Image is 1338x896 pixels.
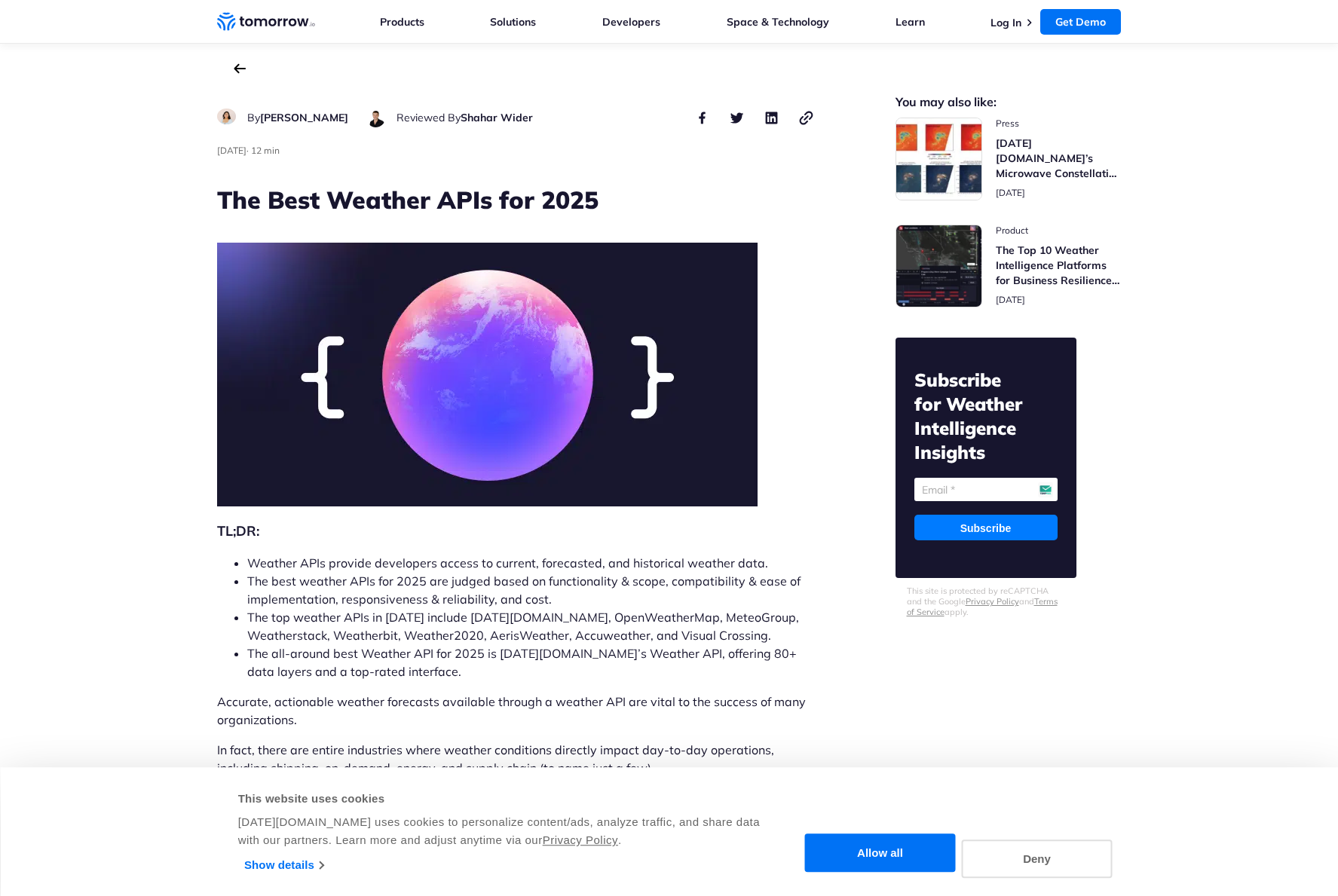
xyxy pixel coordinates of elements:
li: The all-around best Weather API for 2025 is [DATE][DOMAIN_NAME]’s Weather API, offering 80+ data ... [247,644,816,680]
a: Read Tomorrow.io’s Microwave Constellation Ready To Help This Hurricane Season [896,118,1122,200]
a: Terms of Service [907,596,1058,617]
button: share this post on facebook [693,109,712,127]
span: Estimated reading time [251,145,280,156]
a: Read The Top 10 Weather Intelligence Platforms for Business Resilience in 2025 [896,225,1122,307]
a: Products [380,15,424,29]
button: share this post on linkedin [763,109,781,127]
a: Solutions [490,15,536,29]
img: Shahar Wider [366,109,385,127]
h2: TL;DR: [217,521,816,542]
a: Learn [896,15,925,29]
button: Allow all [805,834,956,873]
h3: [DATE][DOMAIN_NAME]’s Microwave Constellation Ready To Help This Hurricane Season [996,136,1122,181]
span: publish date [217,145,246,156]
a: Privacy Policy [543,833,618,846]
a: Privacy Policy [966,596,1019,607]
a: Space & Technology [727,15,829,29]
p: Accurate, actionable weather forecasts available through a weather API are vital to the success o... [217,693,816,729]
h3: The Top 10 Weather Intelligence Platforms for Business Resilience in [DATE] [996,243,1122,288]
span: post catecory [996,118,1122,130]
a: Log In [990,16,1021,29]
input: Subscribe [914,515,1058,540]
li: The top weather APIs in [DATE] include [DATE][DOMAIN_NAME], OpenWeatherMap, MeteoGroup, Weatherst... [247,608,816,644]
div: author name [397,109,533,127]
h2: You may also like: [896,96,1122,108]
a: Developers [602,15,660,29]
button: Deny [962,839,1113,878]
a: Show details [244,854,323,876]
p: This site is protected by reCAPTCHA and the Google and apply. [907,586,1065,617]
h2: Subscribe for Weather Intelligence Insights [914,368,1058,464]
span: Reviewed By [397,111,461,124]
p: In fact, there are entire industries where weather conditions directly impact day-to-day operatio... [217,741,816,777]
a: Get Demo [1040,9,1121,35]
input: Email * [914,478,1058,501]
div: author name [247,109,348,127]
span: post catecory [996,225,1122,237]
span: · [246,145,249,156]
span: By [247,111,260,124]
div: [DATE][DOMAIN_NAME] uses cookies to personalize content/ads, analyze traffic, and share data with... [238,813,762,849]
li: Weather APIs provide developers access to current, forecasted, and historical weather data. [247,554,816,572]
div: This website uses cookies [238,790,762,808]
a: Home link [217,11,315,33]
span: publish date [996,187,1025,198]
h1: The Best Weather APIs for 2025 [217,183,816,216]
span: publish date [996,294,1025,305]
a: back to the main blog page [234,63,246,74]
button: share this post on twitter [728,109,746,127]
li: The best weather APIs for 2025 are judged based on functionality & scope, compatibility & ease of... [247,572,816,608]
button: copy link to clipboard [798,109,816,127]
img: Ruth Favela [217,109,236,124]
